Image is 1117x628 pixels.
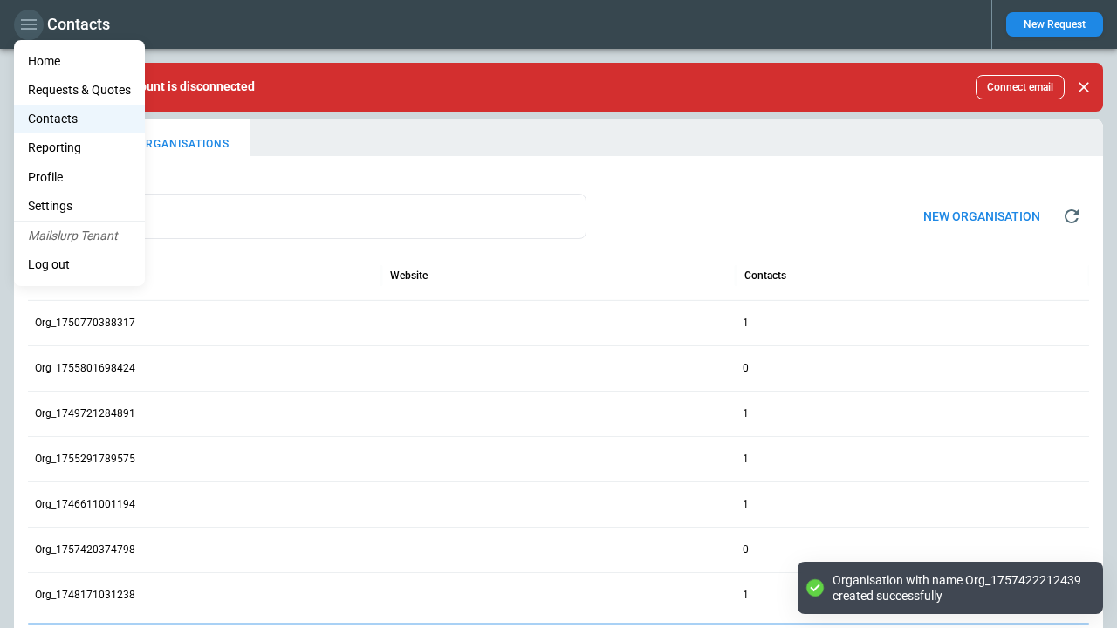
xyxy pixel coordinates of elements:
[14,250,145,279] li: Log out
[833,572,1086,604] div: Organisation with name Org_1757422212439 created successfully
[14,105,145,133] a: Contacts
[14,222,145,250] li: Mailslurp Tenant
[14,133,145,162] a: Reporting
[14,47,145,76] a: Home
[14,163,145,192] a: Profile
[14,192,145,221] a: Settings
[14,76,145,105] a: Requests & Quotes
